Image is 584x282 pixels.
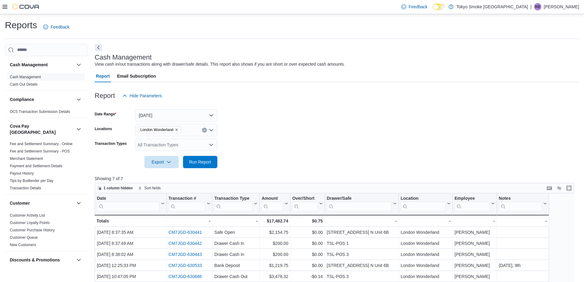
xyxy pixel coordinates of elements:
h3: Customer [10,200,30,206]
div: Kathleen Bunt [534,3,541,10]
button: Keyboard shortcuts [546,184,553,192]
span: Hide Parameters [130,93,162,99]
button: Discounts & Promotions [75,256,82,264]
div: Customer [5,212,87,251]
button: Drawer/Safe [327,196,397,211]
div: $0.00 [292,240,323,247]
span: New Customers [10,242,36,247]
div: TSL-POS 3 [327,273,397,280]
div: Employee [455,196,490,202]
a: CM7JGD-630442 [168,241,202,246]
span: Sort fields [144,186,161,191]
div: - [401,217,451,225]
button: Export [144,156,179,168]
span: Merchant Statement [10,156,43,161]
div: Amount [261,196,283,211]
div: $200.00 [261,251,288,258]
div: [DATE] 12:25:33 PM [97,262,165,269]
div: Cova Pay [GEOGRAPHIC_DATA] [5,140,87,194]
a: New Customers [10,243,36,247]
div: Drawer Cash In [214,251,258,258]
div: [DATE], 9th [499,262,547,269]
div: Cash Management [5,73,87,91]
div: [DATE] 10:47:05 PM [97,273,165,280]
div: [DATE] 8:37:49 AM [97,240,165,247]
div: London Wonderland [401,229,451,236]
button: 1 column hidden [95,184,135,192]
h3: Discounts & Promotions [10,257,60,263]
a: CM7JGD-630441 [168,230,202,235]
span: Customer Activity List [10,213,45,218]
div: Drawer/Safe [327,196,392,202]
div: London Wonderland [401,251,451,258]
div: Amount [261,196,283,202]
div: $0.00 [292,229,323,236]
div: London Wonderland [401,262,451,269]
a: CM7JGD-630686 [168,274,202,279]
div: Drawer Cash Out [214,273,258,280]
div: Drawer/Safe [327,196,392,211]
div: - [214,217,258,225]
p: [PERSON_NAME] [544,3,579,10]
div: - [499,217,547,225]
div: [DATE] 8:37:35 AM [97,229,165,236]
button: Date [97,196,165,211]
a: Cash Out Details [10,82,38,87]
button: Cova Pay [GEOGRAPHIC_DATA] [10,123,74,135]
span: KB [535,3,540,10]
button: Cash Management [75,61,82,68]
h1: Reports [5,19,37,31]
div: [PERSON_NAME] [455,251,495,258]
a: Fee and Settlement Summary - Online [10,142,73,146]
div: Drawer Cash In [214,240,258,247]
a: Customer Purchase History [10,228,55,232]
button: Discounts & Promotions [10,257,74,263]
span: Tips by Budtender per Day [10,178,53,183]
span: Report [96,70,110,82]
button: Next [95,44,102,51]
button: Hide Parameters [120,90,164,102]
h3: Report [95,92,115,99]
div: Totals [97,217,165,225]
div: $3,478.32 [261,273,288,280]
button: Transaction # [168,196,210,211]
div: $2,154.75 [261,229,288,236]
div: - [168,217,210,225]
label: Locations [95,126,112,131]
div: Date [97,196,160,202]
label: Transaction Types [95,141,127,146]
button: Enter fullscreen [565,184,573,192]
button: Compliance [10,96,74,102]
h3: Cash Management [95,54,152,61]
button: [DATE] [135,109,217,122]
button: Open list of options [209,142,214,147]
button: Open list of options [209,128,214,133]
div: Transaction Type [214,196,253,211]
a: Cash Management [10,75,41,79]
div: Notes [499,196,542,211]
h3: Cash Management [10,62,48,68]
div: - [455,217,495,225]
button: Cova Pay [GEOGRAPHIC_DATA] [75,126,82,133]
div: [PERSON_NAME] [455,240,495,247]
div: Compliance [5,108,87,118]
a: Feedback [41,21,72,33]
a: CM7JGD-630443 [168,252,202,257]
span: Feedback [51,24,69,30]
a: CM7JGD-630533 [168,263,202,268]
button: Cash Management [10,62,74,68]
button: Transaction Type [214,196,258,211]
a: Payment and Settlement Details [10,164,62,168]
div: TSL-POS 1 [327,240,397,247]
span: Feedback [409,4,427,10]
div: Notes [499,196,542,202]
button: Display options [555,184,563,192]
span: Email Subscription [117,70,156,82]
a: Customer Activity List [10,213,45,218]
a: OCS Transaction Submission Details [10,110,70,114]
h3: Compliance [10,96,34,102]
span: OCS Transaction Submission Details [10,109,70,114]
